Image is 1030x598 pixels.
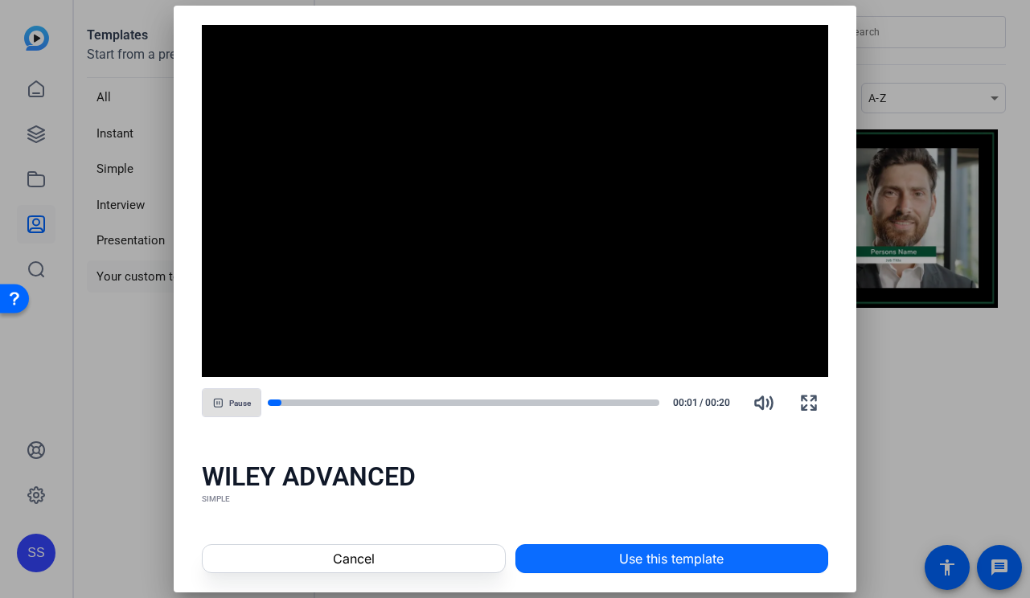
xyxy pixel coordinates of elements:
span: 00:01 [666,395,699,410]
span: Cancel [333,549,375,568]
div: / [666,395,738,410]
div: SIMPLE [202,493,828,506]
button: Use this template [515,544,828,573]
div: WILEY ADVANCED [202,461,828,493]
span: 00:20 [705,395,738,410]
button: Cancel [202,544,505,573]
button: Pause [202,388,261,417]
button: Fullscreen [790,383,828,422]
button: Mute [745,383,783,422]
span: Pause [229,399,251,408]
div: Video Player [202,25,828,377]
span: Use this template [619,549,724,568]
